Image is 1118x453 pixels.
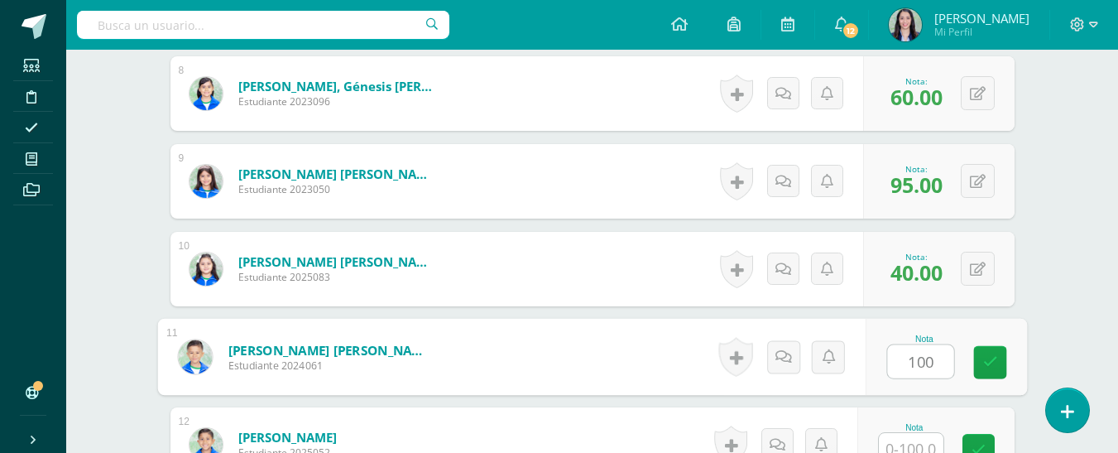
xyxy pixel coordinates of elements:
span: Estudiante 2023050 [238,182,437,196]
span: Estudiante 2023096 [238,94,437,108]
span: Estudiante 2025083 [238,270,437,284]
span: 40.00 [890,258,943,287]
span: [PERSON_NAME] [934,10,1029,27]
div: Nota: [890,75,943,87]
div: Nota [886,335,962,344]
input: Busca un usuario... [77,11,449,39]
span: 60.00 [890,83,943,111]
a: [PERSON_NAME], Génesis [PERSON_NAME] [238,78,437,94]
span: 95.00 [890,171,943,199]
a: [PERSON_NAME] [238,429,337,446]
img: dffc20d4e5241f071a33db491e6d3f77.png [178,340,212,373]
span: Estudiante 2024061 [228,359,432,373]
img: bcb33cc24bebc9a11bfd90c4cbd3c7d5.png [190,77,223,110]
span: 12 [842,22,860,40]
div: Nota [878,423,951,432]
img: ee2127f7a835e2b0789db52adf15a0f3.png [889,8,922,41]
a: [PERSON_NAME] [PERSON_NAME] [228,341,432,359]
div: Nota: [890,163,943,175]
input: 0-100.0 [887,345,953,378]
img: 9932469981dfdcbff02d03ae644038c9.png [190,165,223,198]
span: Mi Perfil [934,25,1029,39]
a: [PERSON_NAME] [PERSON_NAME] [238,253,437,270]
div: Nota: [890,251,943,263]
img: a554a73a76be89a13ba6687e10751cfa.png [190,253,223,286]
a: [PERSON_NAME] [PERSON_NAME] [238,166,437,182]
